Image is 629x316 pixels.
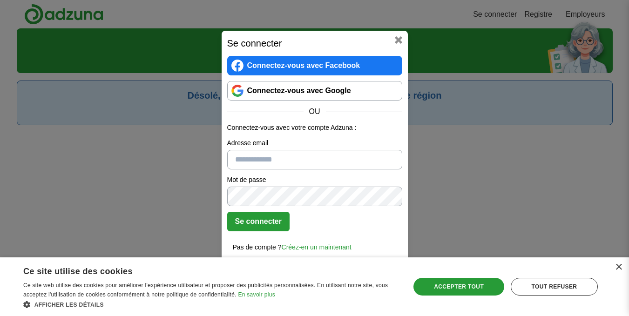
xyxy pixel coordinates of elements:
[23,282,388,298] font: Ce site web utilise des cookies pour améliorer l'expérience utilisateur et proposer des publicité...
[615,259,623,274] font: ×
[23,267,133,276] font: Ce site utilise des cookies
[615,264,622,271] div: Fermer
[227,176,266,183] font: Mot de passe
[282,243,352,251] a: Créez-en un maintenant
[531,283,577,290] font: Tout refuser
[238,291,275,298] a: Lire la suite, ouvre une nouvelle fenêtre
[235,217,282,225] font: Se connecter
[511,278,598,296] div: Tout refuser
[434,283,484,290] font: Accepter tout
[227,38,282,48] font: Se connecter
[227,139,269,147] font: Adresse email
[227,81,402,101] a: Connectez-vous avec Google
[247,61,360,69] font: Connectez-vous avec Facebook
[247,87,351,94] font: Connectez-vous avec Google
[233,243,282,251] font: Pas de compte ?
[238,291,275,298] font: En savoir plus
[413,278,504,296] div: Accepter tout
[34,302,104,308] font: Afficher les détails
[309,108,320,115] font: OU
[227,212,290,231] button: Se connecter
[227,124,357,131] font: Connectez-vous avec votre compte Adzuna :
[23,300,399,309] div: Afficher les détails
[227,56,402,75] a: Connectez-vous avec Facebook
